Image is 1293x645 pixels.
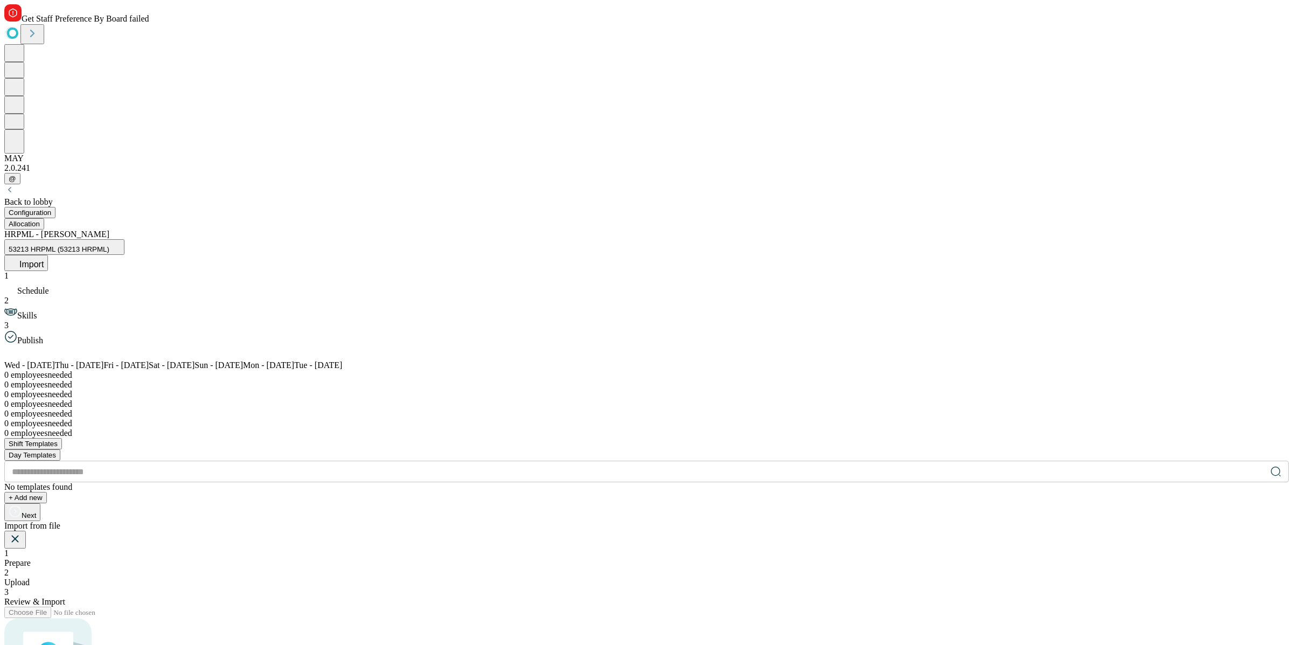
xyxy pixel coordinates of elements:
[4,521,1289,531] div: Import from file
[4,549,1289,558] div: 1
[4,568,1289,578] div: 2
[4,558,31,567] span: Prepare
[4,587,1289,597] div: 3
[4,597,65,606] span: Review & Import
[4,578,30,587] span: Upload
